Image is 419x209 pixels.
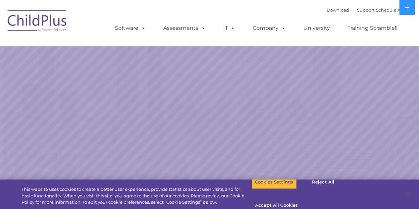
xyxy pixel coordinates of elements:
[297,22,337,35] a: University
[401,186,416,201] button: Close
[357,7,375,13] a: Support
[108,22,152,35] a: Software
[327,7,349,13] a: Download
[251,175,297,189] button: Cookies Settings
[157,22,212,35] a: Assessments
[302,175,344,189] button: Reject All
[341,22,404,35] a: Training Scramble!!
[285,125,355,143] a: Learn More
[246,22,292,35] a: Company
[327,7,415,13] font: |
[22,186,251,206] div: This website uses cookies to create a better user experience, provide statistics about user visit...
[376,7,415,13] a: Schedule A Demo
[217,22,242,35] a: IT
[4,5,71,38] img: ChildPlus by Procare Solutions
